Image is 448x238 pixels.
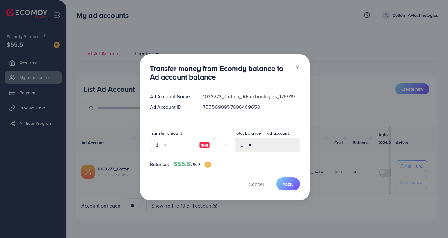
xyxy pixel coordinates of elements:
button: Cancel [241,177,272,190]
span: Cancel [249,181,264,187]
label: Total balance in ad account [235,130,289,136]
span: USD [190,161,200,168]
div: Ad Account Name [145,93,198,100]
span: Apply [283,181,294,187]
img: image [199,141,210,149]
h4: $55.5 [174,160,211,168]
label: Transfer amount [150,130,182,136]
span: Balance: [150,161,169,168]
button: Apply [276,177,300,190]
div: 7555690957606469650 [198,104,304,111]
img: image [205,162,211,168]
div: 1033273_Cotton_AFtechnologies_1759196451869 [198,93,304,100]
iframe: Chat [422,211,443,233]
div: Ad Account ID [145,104,198,111]
h3: Transfer money from Ecomdy balance to Ad account balance [150,64,290,82]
